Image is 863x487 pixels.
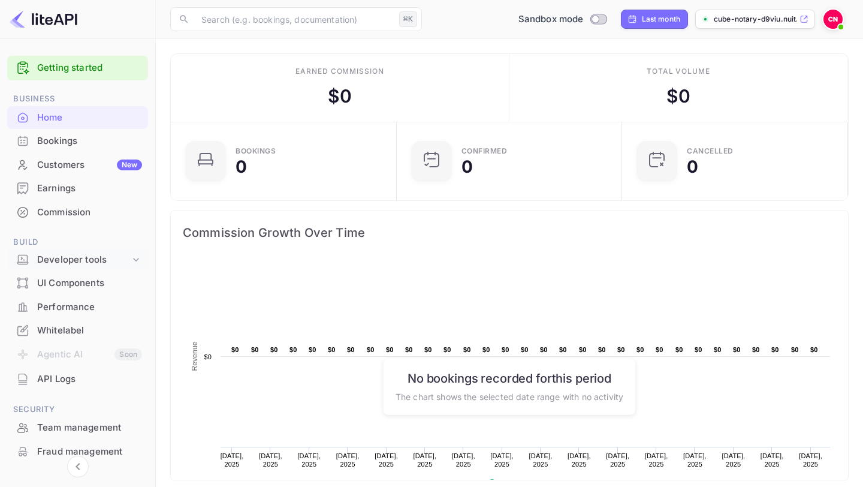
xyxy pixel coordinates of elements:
div: Performance [7,296,148,319]
div: Bookings [37,134,142,148]
text: [DATE], 2025 [452,452,475,468]
div: Fraud management [7,440,148,464]
text: $0 [617,346,625,353]
text: $0 [347,346,355,353]
input: Search (e.g. bookings, documentation) [194,7,394,31]
text: [DATE], 2025 [221,452,244,468]
text: [DATE], 2025 [297,452,321,468]
div: Earnings [7,177,148,200]
text: $0 [386,346,394,353]
text: $0 [443,346,451,353]
text: [DATE], 2025 [799,452,822,468]
div: Last month [642,14,681,25]
text: $0 [540,346,548,353]
div: CustomersNew [7,154,148,177]
a: Home [7,106,148,128]
text: $0 [405,346,413,353]
a: UI Components [7,272,148,294]
text: [DATE], 2025 [336,452,360,468]
p: The chart shows the selected date range with no activity [396,390,623,402]
a: Performance [7,296,148,318]
a: Team management [7,416,148,438]
text: $0 [424,346,432,353]
text: $0 [598,346,606,353]
a: API Logs [7,368,148,390]
a: Commission [7,201,148,223]
text: $0 [559,346,567,353]
text: $0 [733,346,741,353]
div: ⌘K [399,11,417,27]
text: $0 [289,346,297,353]
text: [DATE], 2025 [568,452,591,468]
div: Home [37,111,142,125]
text: $0 [231,346,239,353]
a: Getting started [37,61,142,75]
div: Commission [37,206,142,220]
div: Earnings [37,182,142,196]
text: $0 [695,346,702,353]
text: $0 [636,346,644,353]
text: $0 [675,346,683,353]
div: Developer tools [37,253,130,267]
div: Bookings [236,148,276,155]
div: Confirmed [461,148,508,155]
div: Performance [37,300,142,314]
text: [DATE], 2025 [683,452,707,468]
div: Getting started [7,56,148,80]
img: LiteAPI logo [10,10,77,29]
text: $0 [771,346,779,353]
text: Revenue [191,341,199,371]
text: [DATE], 2025 [529,452,553,468]
a: Earnings [7,177,148,199]
text: $0 [270,346,278,353]
div: 0 [687,158,698,175]
a: Fraud management [7,440,148,462]
span: Commission Growth Over Time [183,223,836,242]
div: Commission [7,201,148,224]
div: $ 0 [666,83,690,110]
span: Security [7,403,148,416]
span: Build [7,236,148,249]
div: Developer tools [7,249,148,270]
div: UI Components [37,276,142,290]
button: Collapse navigation [67,456,89,477]
div: Customers [37,158,142,172]
text: $0 [752,346,760,353]
a: CustomersNew [7,154,148,176]
a: Whitelabel [7,319,148,341]
div: Fraud management [37,445,142,459]
text: [DATE], 2025 [414,452,437,468]
img: Cube Notary [823,10,843,29]
text: $0 [656,346,663,353]
div: Earned commission [295,66,384,77]
div: Whitelabel [37,324,142,338]
div: Switch to Production mode [514,13,611,26]
div: 0 [236,158,247,175]
text: $0 [521,346,529,353]
div: API Logs [7,368,148,391]
text: [DATE], 2025 [375,452,398,468]
text: $0 [251,346,259,353]
div: Whitelabel [7,319,148,342]
text: $0 [482,346,490,353]
text: $0 [463,346,471,353]
text: $0 [502,346,509,353]
text: $0 [309,346,316,353]
text: [DATE], 2025 [645,452,668,468]
text: $0 [791,346,799,353]
div: Home [7,106,148,130]
text: $0 [328,346,336,353]
div: CANCELLED [687,148,734,155]
div: $ 0 [328,83,352,110]
div: 0 [461,158,473,175]
text: $0 [204,353,212,360]
text: $0 [810,346,818,353]
text: [DATE], 2025 [490,452,514,468]
a: Bookings [7,130,148,152]
p: cube-notary-d9viu.nuit... [714,14,797,25]
div: UI Components [7,272,148,295]
text: [DATE], 2025 [606,452,629,468]
span: Business [7,92,148,106]
text: $0 [579,346,587,353]
div: Total volume [647,66,711,77]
